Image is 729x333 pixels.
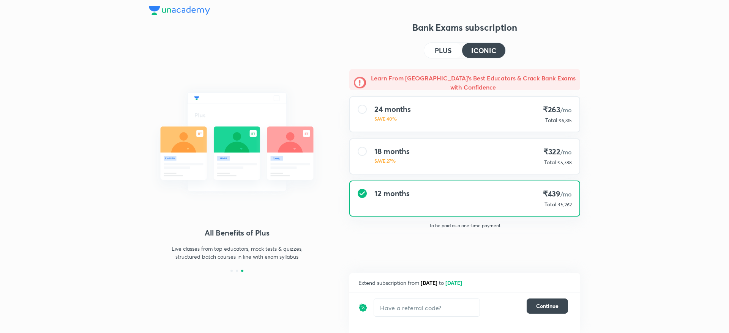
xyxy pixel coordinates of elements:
span: Continue [536,302,559,310]
span: /mo [560,190,572,198]
span: ₹5,788 [557,160,572,165]
h4: ₹263 [542,105,572,115]
h4: ₹322 [541,147,572,157]
span: [DATE] [421,279,437,286]
p: Total [544,159,556,166]
button: PLUS [424,43,462,58]
img: - [354,77,366,89]
button: Continue [527,298,568,314]
p: Live classes from top educators, mock tests & quizzes, structured batch courses in line with exam... [171,245,303,261]
img: Company Logo [149,6,210,15]
p: To be paid as a one-time payment [343,223,586,229]
p: SAVE 27% [374,157,410,164]
h3: Bank Exams subscription [349,21,580,33]
p: Total [545,116,557,124]
img: discount [358,298,368,317]
h4: 12 months [374,189,410,198]
h4: 18 months [374,147,410,156]
span: [DATE] [445,279,462,286]
h4: ₹439 [541,189,572,199]
h4: ICONIC [471,47,496,54]
span: ₹5,262 [558,202,572,207]
h4: All Benefits of Plus [149,227,325,239]
input: Have a referral code? [374,299,480,317]
span: Extend subscription from to [358,279,464,286]
img: daily_live_classes_be8fa5af21.svg [149,76,325,208]
p: Total [544,201,556,208]
span: /mo [560,148,572,156]
h4: PLUS [435,47,451,54]
h4: 24 months [374,105,411,114]
p: SAVE 40% [374,115,411,122]
h5: Learn From [GEOGRAPHIC_DATA]'s Best Educators & Crack Bank Exams with Confidence [371,74,576,92]
button: ICONIC [462,43,505,58]
span: /mo [560,106,572,114]
span: ₹6,315 [559,118,572,123]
